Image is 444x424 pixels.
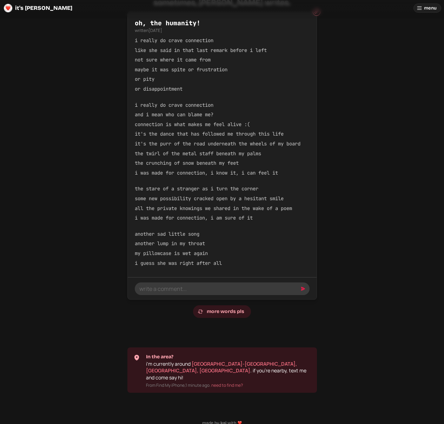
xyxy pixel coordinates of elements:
span: In the area? [146,353,173,360]
input: write a comment... [135,282,310,295]
span: more words pls [207,306,244,318]
a: need to find me? [211,382,243,388]
p: all the private knowings we shared in the wake of a poem [135,205,310,212]
p: some new possibility cracked open by a hesitant smile [135,195,310,202]
span: menu [424,4,437,12]
p: i really do crave connection [135,37,310,44]
p: i really do crave connection [135,102,310,109]
p: i'm currently around . if you're nearby, text me and come say hi! [146,360,311,381]
p: it's the dance that has followed me through this life [135,131,310,138]
img: logo-circle-Chuufevo.png [4,4,12,12]
p: connection is what makes me feel alive :( [135,121,310,128]
p: the twirl of the metal staff beneath my palms [135,150,310,157]
h3: oh, the humanity! [135,19,310,27]
a: more words pls [193,305,251,318]
a: [GEOGRAPHIC_DATA]-[GEOGRAPHIC_DATA], [GEOGRAPHIC_DATA], [GEOGRAPHIC_DATA] [146,360,297,374]
span: it's [PERSON_NAME] [15,5,72,11]
p: the crunching of snow beneath my feet [135,160,310,167]
p: written [135,28,310,34]
p: my pillowcase is wet again [135,250,310,257]
p: or pity [135,76,310,83]
p: another lump in my throat [135,240,310,247]
p: From Find My iPhone, . [146,383,311,389]
p: another sad little song [135,231,310,238]
p: i was made for connection, i am sure of it [135,215,310,222]
p: and i mean who can blame me? [135,111,310,118]
a: it's [PERSON_NAME] [3,3,76,13]
time: [DATE] [148,27,162,33]
p: it's the purr of the road underneath the wheels of my board [135,141,310,148]
p: like she said in that last remark before i left [135,47,310,54]
p: or disappointment [135,86,310,93]
p: i was made for connection, i know it, i can feel it [135,170,310,177]
p: the stare of a stranger as i turn the corner [135,185,310,193]
time: 1 minute ago [185,382,210,388]
p: i guess she was right after all [135,260,310,267]
p: maybe it was spite or frustration [135,66,310,73]
p: not sure where it came from [135,57,310,64]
